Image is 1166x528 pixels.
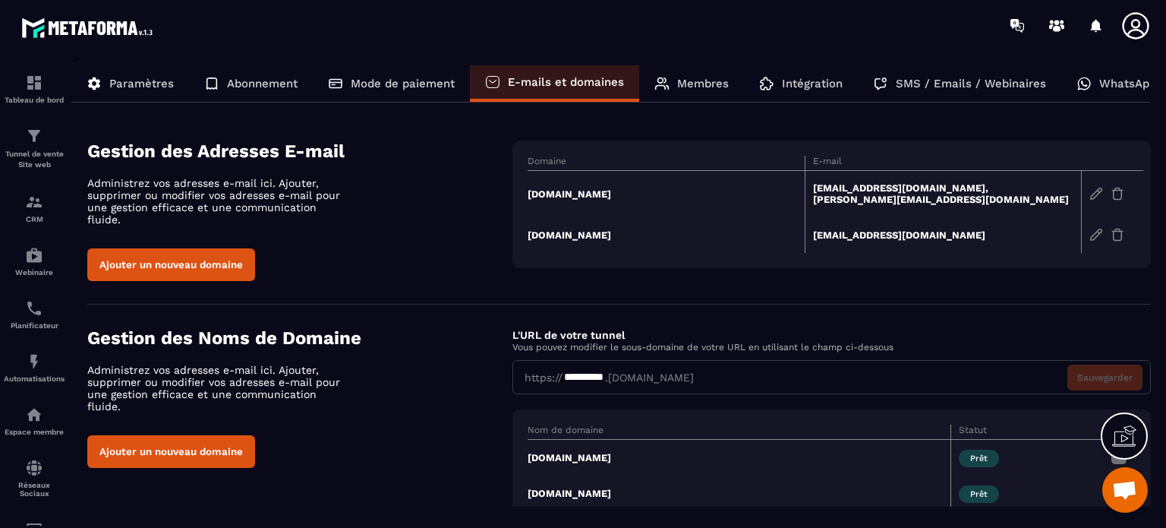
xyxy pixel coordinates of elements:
[508,75,624,89] p: E-mails et domaines
[950,425,1102,440] th: Statut
[87,141,512,162] h4: Gestion des Adresses E-mail
[4,115,65,182] a: formationformationTunnel de vente Site web
[25,299,43,318] img: scheduler
[4,481,65,498] p: Réseaux Sociaux
[4,182,65,235] a: formationformationCRM
[1089,187,1103,201] img: edit-gr.78e3acdd.svg
[4,288,65,341] a: schedulerschedulerPlanificateur
[25,127,43,145] img: formation
[87,364,353,413] p: Administrez vos adresses e-mail ici. Ajouter, supprimer ou modifier vos adresses e-mail pour une ...
[25,74,43,92] img: formation
[805,171,1082,217] td: [EMAIL_ADDRESS][DOMAIN_NAME], [PERSON_NAME][EMAIL_ADDRESS][DOMAIN_NAME]
[25,246,43,264] img: automations
[4,321,65,330] p: Planificateur
[782,77,843,90] p: Intégration
[4,447,65,509] a: social-networksocial-networkRéseaux Sociaux
[4,375,65,383] p: Automatisations
[528,217,805,253] td: [DOMAIN_NAME]
[25,193,43,211] img: formation
[4,215,65,223] p: CRM
[351,77,455,90] p: Mode de paiement
[4,96,65,104] p: Tableau de bord
[25,406,43,424] img: automations
[4,235,65,288] a: automationsautomationsWebinaire
[4,268,65,277] p: Webinaire
[87,327,512,349] h4: Gestion des Noms de Domaine
[528,476,950,511] td: [DOMAIN_NAME]
[227,77,298,90] p: Abonnement
[959,485,999,503] span: Prêt
[4,428,65,436] p: Espace membre
[805,156,1082,171] th: E-mail
[87,248,255,281] button: Ajouter un nouveau domaine
[87,177,353,226] p: Administrez vos adresses e-mail ici. Ajouter, supprimer ou modifier vos adresses e-mail pour une ...
[109,77,174,90] p: Paramètres
[1102,467,1148,513] div: Ouvrir le chat
[87,435,255,468] button: Ajouter un nouveau domaine
[528,156,805,171] th: Domaine
[528,171,805,217] td: [DOMAIN_NAME]
[896,77,1046,90] p: SMS / Emails / Webinaires
[1089,228,1103,242] img: edit-gr.78e3acdd.svg
[677,77,729,90] p: Membres
[25,353,43,371] img: automations
[21,14,158,42] img: logo
[512,329,625,341] label: L'URL de votre tunnel
[4,149,65,170] p: Tunnel de vente Site web
[1111,228,1124,242] img: trash-gr.2c9399ab.svg
[4,62,65,115] a: formationformationTableau de bord
[512,342,1151,353] p: Vous pouvez modifier le sous-domaine de votre URL en utilisant le champ ci-dessous
[4,394,65,447] a: automationsautomationsEspace membre
[528,425,950,440] th: Nom de domaine
[959,450,999,467] span: Prêt
[1111,187,1124,201] img: trash-gr.2c9399ab.svg
[528,440,950,476] td: [DOMAIN_NAME]
[25,459,43,477] img: social-network
[1099,77,1156,90] p: WhatsApp
[805,217,1082,253] td: [EMAIL_ADDRESS][DOMAIN_NAME]
[4,341,65,394] a: automationsautomationsAutomatisations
